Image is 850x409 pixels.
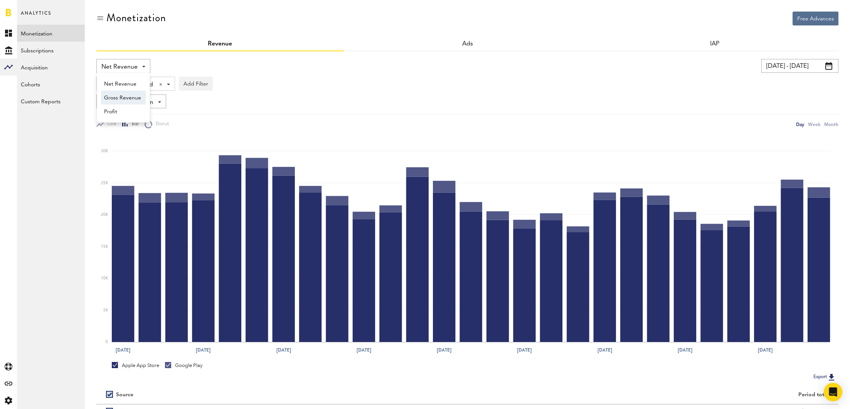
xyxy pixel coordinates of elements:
a: Custom Reports [17,93,85,109]
span: Gross Revenue [104,91,143,104]
a: IAP [710,41,719,47]
button: Add Filter [179,77,213,91]
a: Gross Revenue [101,91,146,104]
div: Clear [159,83,162,86]
span: Analytics [21,8,51,25]
div: Month [824,120,838,128]
span: Support [56,5,84,12]
a: Acquisition [17,59,85,76]
button: Export [811,372,838,382]
span: Net Revenue [104,77,143,91]
span: Net Revenue [101,61,138,74]
text: 5K [103,308,108,312]
text: 25K [101,181,108,185]
span: Profit [104,105,143,118]
text: [DATE] [517,347,532,353]
a: Monetization [17,25,85,42]
text: [DATE] [598,347,612,353]
img: Export [827,372,836,382]
text: [DATE] [196,347,211,353]
text: [DATE] [437,347,452,353]
a: Subscriptions [17,42,85,59]
div: Day [796,120,804,128]
a: Ads [462,41,473,47]
button: Free Advances [793,12,838,25]
text: [DATE] [116,347,130,353]
span: Donut [152,121,169,128]
text: [DATE] [758,347,773,353]
a: Cohorts [17,76,85,93]
text: 15K [101,245,108,249]
text: 20K [101,213,108,217]
span: Bar [128,121,139,128]
a: Profit [101,104,146,118]
div: Monetization [106,12,166,24]
a: Revenue [208,41,232,47]
div: Period total [477,392,829,398]
div: Source [116,392,133,398]
div: Open Intercom Messenger [824,383,842,401]
text: 10K [101,276,108,280]
div: Week [808,120,820,128]
div: Google Play [165,362,202,369]
text: 0 [106,340,108,344]
span: Line [104,121,116,128]
div: Apple App Store [112,362,159,369]
a: Net Revenue [101,77,146,91]
text: [DATE] [357,347,371,353]
text: 30K [101,149,108,153]
text: [DATE] [276,347,291,353]
text: [DATE] [678,347,693,353]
